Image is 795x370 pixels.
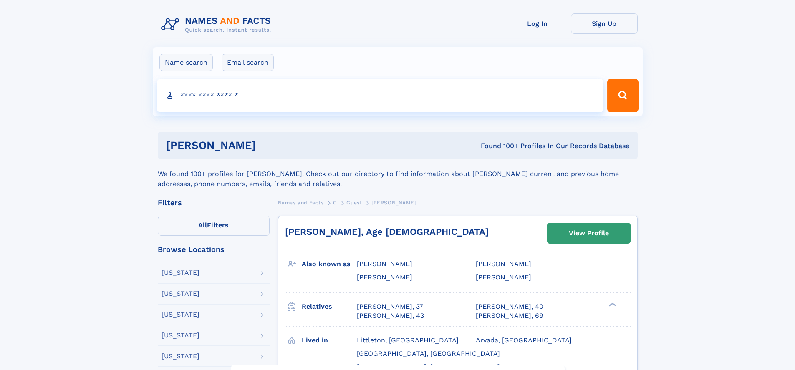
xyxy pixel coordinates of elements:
[162,269,199,276] div: [US_STATE]
[166,140,368,151] h1: [PERSON_NAME]
[357,302,423,311] a: [PERSON_NAME], 37
[302,333,357,347] h3: Lived in
[476,273,531,281] span: [PERSON_NAME]
[162,290,199,297] div: [US_STATE]
[158,246,270,253] div: Browse Locations
[302,300,357,314] h3: Relatives
[346,197,362,208] a: Guest
[162,353,199,360] div: [US_STATE]
[371,200,416,206] span: [PERSON_NAME]
[302,257,357,271] h3: Also known as
[357,311,424,320] a: [PERSON_NAME], 43
[504,13,571,34] a: Log In
[476,260,531,268] span: [PERSON_NAME]
[158,159,638,189] div: We found 100+ profiles for [PERSON_NAME]. Check out our directory to find information about [PERS...
[569,224,609,243] div: View Profile
[357,336,459,344] span: Littleton, [GEOGRAPHIC_DATA]
[162,332,199,339] div: [US_STATE]
[476,302,543,311] a: [PERSON_NAME], 40
[548,223,630,243] a: View Profile
[346,200,362,206] span: Guest
[158,199,270,206] div: Filters
[162,311,199,318] div: [US_STATE]
[198,221,207,229] span: All
[333,197,337,208] a: G
[157,79,604,112] input: search input
[159,54,213,71] label: Name search
[571,13,638,34] a: Sign Up
[222,54,274,71] label: Email search
[158,216,270,236] label: Filters
[158,13,278,36] img: Logo Names and Facts
[607,79,638,112] button: Search Button
[285,227,489,237] a: [PERSON_NAME], Age [DEMOGRAPHIC_DATA]
[476,311,543,320] a: [PERSON_NAME], 69
[357,350,500,357] span: [GEOGRAPHIC_DATA], [GEOGRAPHIC_DATA]
[278,197,324,208] a: Names and Facts
[368,141,629,151] div: Found 100+ Profiles In Our Records Database
[333,200,337,206] span: G
[357,260,412,268] span: [PERSON_NAME]
[476,336,572,344] span: Arvada, [GEOGRAPHIC_DATA]
[357,273,412,281] span: [PERSON_NAME]
[607,302,617,307] div: ❯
